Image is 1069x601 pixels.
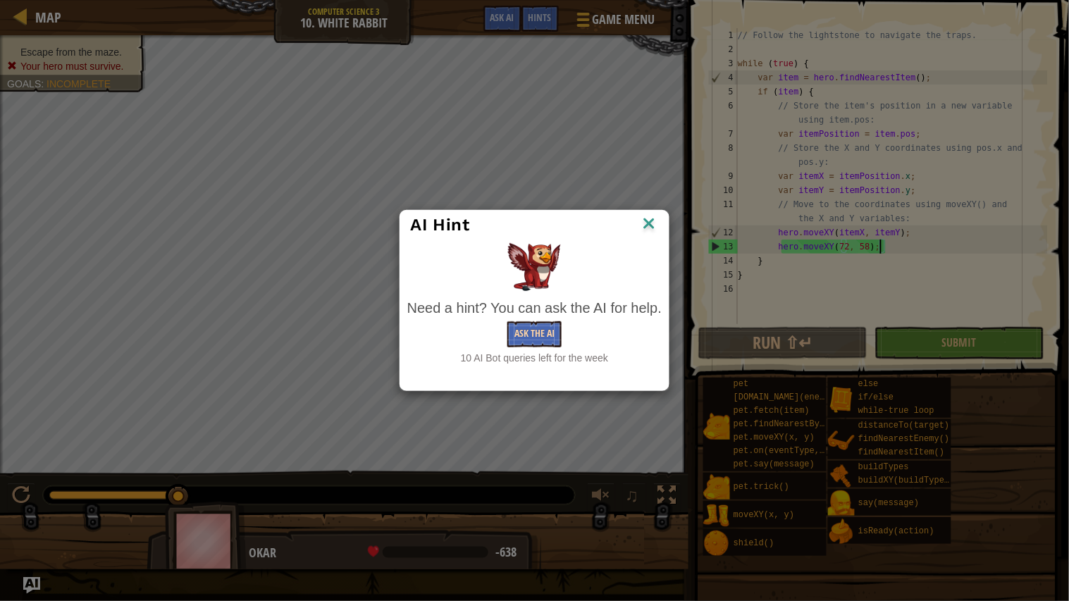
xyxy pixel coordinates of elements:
[411,215,470,235] span: AI Hint
[407,298,662,318] div: Need a hint? You can ask the AI for help.
[407,351,662,365] div: 10 AI Bot queries left for the week
[640,214,658,235] img: IconClose.svg
[508,243,561,291] img: AI Hint Animal
[507,321,562,347] button: Ask the AI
